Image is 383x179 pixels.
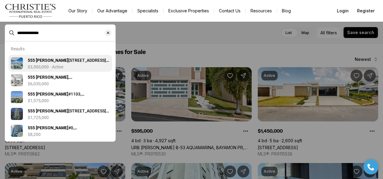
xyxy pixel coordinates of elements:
[28,108,68,113] b: 555 [PERSON_NAME]
[8,72,112,89] a: View details: 555 MONSERRATE
[64,7,92,15] a: Our Story
[8,55,112,72] a: View details: 555 MONSERRATE ST #1404
[246,7,277,15] a: Resources
[333,5,352,17] button: Login
[28,125,68,130] b: 555 [PERSON_NAME]
[28,132,41,137] p: $8,200
[8,105,112,122] a: View details: 555 MONSERRATE #1004
[132,7,163,15] a: Specialists
[28,125,102,142] span: #0, [GEOGRAPHIC_DATA][PERSON_NAME], 00907
[28,115,49,120] p: $1,725,000
[28,58,109,69] span: [STREET_ADDRESS][PERSON_NAME]
[28,108,109,119] span: [STREET_ADDRESS][PERSON_NAME]
[8,122,112,139] a: View details: 555 MONSERRATE #0
[277,7,296,15] a: Blog
[163,7,214,15] a: Exclusive Properties
[92,7,132,15] a: Our Advantage
[8,89,112,105] a: View details: 555 MONSERRATE #1103
[337,8,349,13] span: Login
[28,58,68,63] b: 555 [PERSON_NAME]
[11,46,25,51] p: Results
[28,75,68,80] b: 555 [PERSON_NAME]
[28,75,102,92] span: , [GEOGRAPHIC_DATA][PERSON_NAME], 00907
[104,25,115,41] button: Clear search input
[28,64,63,69] p: $3,500,000 · Active
[5,4,56,18] img: logo
[28,92,102,108] span: #1103, [GEOGRAPHIC_DATA][PERSON_NAME], 00907
[353,5,378,17] button: Register
[28,98,49,103] p: $1,575,000
[28,92,68,96] b: 555 [PERSON_NAME]
[28,81,49,86] p: $6,030,000
[357,8,375,13] span: Register
[214,7,245,15] button: Contact Us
